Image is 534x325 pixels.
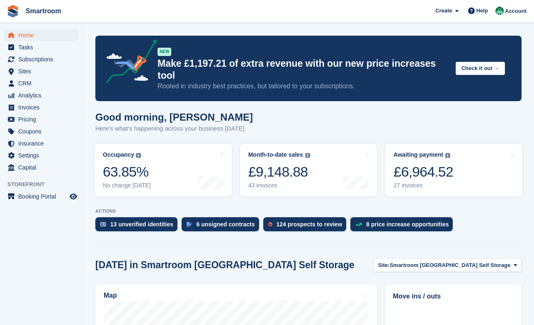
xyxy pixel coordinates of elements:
[4,90,78,101] a: menu
[4,102,78,113] a: menu
[393,291,514,301] h2: Move ins / outs
[4,29,78,41] a: menu
[4,138,78,149] a: menu
[18,126,68,137] span: Coupons
[100,222,106,227] img: verify_identity-adf6edd0f0f0b5bbfe63781bf79b02c33cf7c696d77639b501bdc392416b5a36.svg
[385,144,522,196] a: Awaiting payment £6,964.52 27 invoices
[18,41,68,53] span: Tasks
[18,102,68,113] span: Invoices
[103,163,151,180] div: 63.85%
[95,124,253,133] p: Here's what's happening across your business [DATE]
[187,222,192,227] img: contract_signature_icon-13c848040528278c33f63329250d36e43548de30e8caae1d1a13099fd9432cc5.svg
[22,4,64,18] a: Smartroom
[110,221,173,228] div: 13 unverified identities
[277,221,342,228] div: 124 prospects to review
[158,58,449,82] p: Make £1,197.21 of extra revenue with our new price increases tool
[4,126,78,137] a: menu
[7,180,83,189] span: Storefront
[4,41,78,53] a: menu
[103,182,151,189] div: No change [DATE]
[95,260,354,271] h2: [DATE] in Smartroom [GEOGRAPHIC_DATA] Self Storage
[445,153,450,158] img: icon-info-grey-7440780725fd019a000dd9b08b2336e03edf1995a4989e88bcd33f0948082b44.svg
[378,261,390,269] span: Site:
[393,182,453,189] div: 27 invoices
[240,144,377,196] a: Month-to-date sales £9,148.88 43 invoices
[18,114,68,125] span: Pricing
[374,258,522,272] button: Site: Smartroom [GEOGRAPHIC_DATA] Self Storage
[103,151,134,158] div: Occupancy
[390,261,510,269] span: Smartroom [GEOGRAPHIC_DATA] Self Storage
[495,7,504,15] img: Jacob Gabriel
[158,82,449,91] p: Rooted in industry best practices, but tailored to your subscriptions.
[95,144,232,196] a: Occupancy 63.85% No change [DATE]
[18,150,68,161] span: Settings
[99,39,157,87] img: price-adjustments-announcement-icon-8257ccfd72463d97f412b2fc003d46551f7dbcb40ab6d574587a9cd5c0d94...
[4,78,78,89] a: menu
[4,65,78,77] a: menu
[4,191,78,202] a: menu
[268,222,272,227] img: prospect-51fa495bee0391a8d652442698ab0144808aea92771e9ea1ae160a38d050c398.svg
[95,217,182,235] a: 13 unverified identities
[248,182,310,189] div: 43 invoices
[95,209,522,214] p: ACTIONS
[182,217,263,235] a: 6 unsigned contracts
[248,163,310,180] div: £9,148.88
[366,221,449,228] div: 8 price increase opportunities
[18,138,68,149] span: Insurance
[476,7,488,15] span: Help
[456,62,505,75] button: Check it out →
[18,53,68,65] span: Subscriptions
[393,163,453,180] div: £6,964.52
[18,162,68,173] span: Capital
[68,192,78,201] a: Preview store
[4,53,78,65] a: menu
[18,29,68,41] span: Home
[18,78,68,89] span: CRM
[158,48,171,56] div: NEW
[355,223,362,226] img: price_increase_opportunities-93ffe204e8149a01c8c9dc8f82e8f89637d9d84a8eef4429ea346261dce0b2c0.svg
[305,153,310,158] img: icon-info-grey-7440780725fd019a000dd9b08b2336e03edf1995a4989e88bcd33f0948082b44.svg
[4,114,78,125] a: menu
[393,151,443,158] div: Awaiting payment
[18,191,68,202] span: Booking Portal
[95,112,253,123] h1: Good morning, [PERSON_NAME]
[18,65,68,77] span: Sites
[435,7,452,15] span: Create
[197,221,255,228] div: 6 unsigned contracts
[4,162,78,173] a: menu
[4,150,78,161] a: menu
[104,292,117,299] h2: Map
[505,7,527,15] span: Account
[248,151,303,158] div: Month-to-date sales
[350,217,457,235] a: 8 price increase opportunities
[18,90,68,101] span: Analytics
[7,5,19,17] img: stora-icon-8386f47178a22dfd0bd8f6a31ec36ba5ce8667c1dd55bd0f319d3a0aa187defe.svg
[136,153,141,158] img: icon-info-grey-7440780725fd019a000dd9b08b2336e03edf1995a4989e88bcd33f0948082b44.svg
[263,217,351,235] a: 124 prospects to review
